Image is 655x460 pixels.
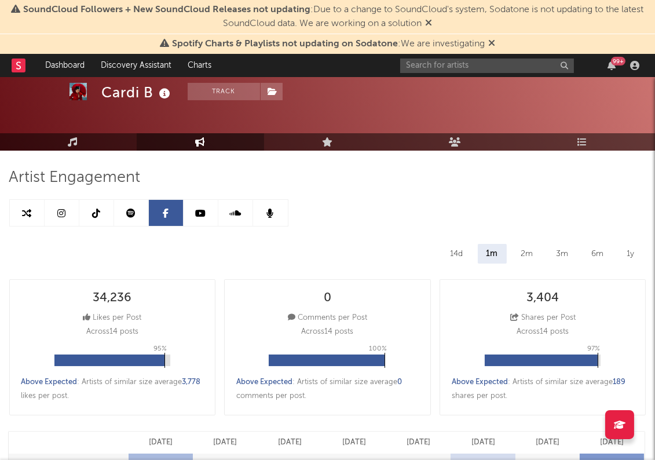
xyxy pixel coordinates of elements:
[101,83,173,102] div: Cardi B
[536,436,559,450] p: [DATE]
[9,171,141,185] span: Artist Engagement
[172,39,485,49] span: : We are investigating
[188,83,260,100] button: Track
[548,244,577,264] div: 3m
[153,342,167,356] p: 95 %
[587,342,600,356] p: 97 %
[21,378,78,386] span: Above Expected
[510,311,576,325] div: Shares per Post
[24,5,311,14] span: SoundCloud Followers + New SoundCloud Releases not updating
[478,244,507,264] div: 1m
[452,375,634,403] div: : Artists of similar size average shares per post .
[471,436,495,450] p: [DATE]
[442,244,472,264] div: 14d
[407,436,430,450] p: [DATE]
[613,378,625,386] span: 189
[526,291,559,305] div: 3,404
[611,57,625,65] div: 99 +
[93,54,180,77] a: Discovery Assistant
[278,436,302,450] p: [DATE]
[619,244,643,264] div: 1y
[21,375,204,403] div: : Artists of similar size average likes per post .
[583,244,613,264] div: 6m
[236,375,419,403] div: : Artists of similar size average comments per post .
[236,378,292,386] span: Above Expected
[83,311,141,325] div: Likes per Post
[488,39,495,49] span: Dismiss
[180,54,219,77] a: Charts
[600,436,624,450] p: [DATE]
[513,244,542,264] div: 2m
[213,436,237,450] p: [DATE]
[37,54,93,77] a: Dashboard
[369,342,387,356] p: 100 %
[452,378,508,386] span: Above Expected
[517,325,569,339] p: Across 14 posts
[149,436,173,450] p: [DATE]
[24,5,644,28] span: : Due to a change to SoundCloud's system, Sodatone is not updating to the latest SoundCloud data....
[93,291,131,305] div: 34,236
[608,61,616,70] button: 99+
[182,378,201,386] span: 3,778
[172,39,398,49] span: Spotify Charts & Playlists not updating on Sodatone
[425,19,432,28] span: Dismiss
[397,378,402,386] span: 0
[86,325,138,339] p: Across 14 posts
[288,311,367,325] div: Comments per Post
[301,325,353,339] p: Across 14 posts
[324,291,331,305] div: 0
[342,436,366,450] p: [DATE]
[400,59,574,73] input: Search for artists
